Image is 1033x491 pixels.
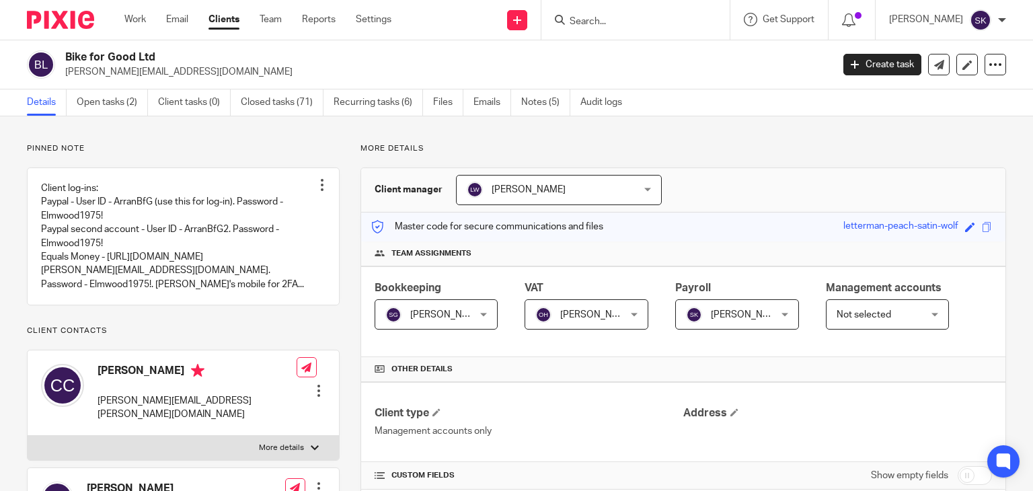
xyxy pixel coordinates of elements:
h4: Client type [375,406,683,420]
img: svg%3E [970,9,991,31]
span: [PERSON_NAME] [492,185,566,194]
img: svg%3E [385,307,401,323]
p: Pinned note [27,143,340,154]
p: [PERSON_NAME] [889,13,963,26]
a: Work [124,13,146,26]
span: [PERSON_NAME] [560,310,634,319]
a: Files [433,89,463,116]
a: Reports [302,13,336,26]
span: Team assignments [391,248,471,259]
a: Closed tasks (71) [241,89,323,116]
h3: Client manager [375,183,443,196]
img: svg%3E [686,307,702,323]
p: Client contacts [27,326,340,336]
a: Clients [208,13,239,26]
label: Show empty fields [871,469,948,482]
div: letterman-peach-satin-wolf [843,219,958,235]
span: VAT [525,282,543,293]
p: [PERSON_NAME][EMAIL_ADDRESS][PERSON_NAME][DOMAIN_NAME] [98,394,297,422]
input: Search [568,16,689,28]
a: Recurring tasks (6) [334,89,423,116]
span: Other details [391,364,453,375]
span: Payroll [675,282,711,293]
span: Management accounts [826,282,942,293]
p: [PERSON_NAME][EMAIL_ADDRESS][DOMAIN_NAME] [65,65,823,79]
a: Settings [356,13,391,26]
p: More details [259,443,304,453]
img: Pixie [27,11,94,29]
p: Master code for secure communications and files [371,220,603,233]
img: svg%3E [535,307,551,323]
span: [PERSON_NAME] [410,310,484,319]
a: Team [260,13,282,26]
img: svg%3E [467,182,483,198]
h4: Address [683,406,992,420]
h4: [PERSON_NAME] [98,364,297,381]
img: svg%3E [27,50,55,79]
a: Details [27,89,67,116]
a: Client tasks (0) [158,89,231,116]
span: [PERSON_NAME] [711,310,785,319]
a: Create task [843,54,921,75]
span: Bookkeeping [375,282,441,293]
a: Open tasks (2) [77,89,148,116]
h2: Bike for Good Ltd [65,50,672,65]
i: Primary [191,364,204,377]
img: svg%3E [41,364,84,407]
span: Get Support [763,15,814,24]
a: Notes (5) [521,89,570,116]
span: Not selected [837,310,891,319]
p: More details [360,143,1006,154]
h4: CUSTOM FIELDS [375,470,683,481]
a: Audit logs [580,89,632,116]
a: Emails [473,89,511,116]
a: Email [166,13,188,26]
p: Management accounts only [375,424,683,438]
